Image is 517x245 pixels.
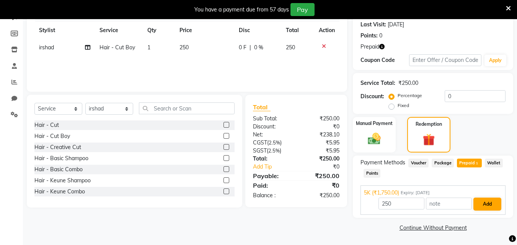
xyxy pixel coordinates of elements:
[34,177,91,185] div: Hair - Keune Shampoo
[426,198,472,209] input: note
[314,22,339,39] th: Action
[286,44,295,51] span: 250
[253,103,271,111] span: Total
[290,3,315,16] button: Pay
[281,22,315,39] th: Total
[34,132,70,140] div: Hair - Cut Boy
[360,56,409,64] div: Coupon Code
[139,102,235,114] input: Search or Scan
[239,44,246,52] span: 0 F
[296,191,345,200] div: ₹250.00
[254,44,263,52] span: 0 %
[269,140,280,146] span: 2.5%
[296,123,345,131] div: ₹0
[360,43,379,51] span: Prepaid
[475,161,479,166] span: 1
[364,189,399,197] span: 5K (₹1,750.00)
[34,165,83,174] div: Hair - Basic Combo
[253,147,267,154] span: SGST
[473,198,501,211] button: Add
[247,163,304,171] a: Add Tip
[34,143,81,151] div: Hair - Creative Cut
[379,32,382,40] div: 0
[296,115,345,123] div: ₹250.00
[457,159,482,167] span: Prepaid
[401,190,430,196] span: Expiry: [DATE]
[34,121,59,129] div: Hair - Cut
[247,181,296,190] div: Paid:
[432,159,454,167] span: Package
[95,22,143,39] th: Service
[179,44,189,51] span: 250
[296,181,345,190] div: ₹0
[34,22,95,39] th: Stylist
[378,198,424,209] input: Amount
[398,79,418,87] div: ₹250.00
[296,171,345,180] div: ₹250.00
[39,44,54,51] span: irshad
[247,155,296,163] div: Total:
[354,224,512,232] a: Continue Without Payment
[143,22,175,39] th: Qty
[99,44,135,51] span: Hair - Cut Boy
[250,44,251,52] span: |
[360,21,386,29] div: Last Visit:
[408,159,429,167] span: Voucher
[356,120,393,127] label: Manual Payment
[253,139,267,146] span: CGST
[175,22,234,39] th: Price
[247,131,296,139] div: Net:
[398,102,409,109] label: Fixed
[247,191,296,200] div: Balance :
[147,44,150,51] span: 1
[360,92,384,101] div: Discount:
[234,22,281,39] th: Disc
[247,171,296,180] div: Payable:
[360,32,378,40] div: Points:
[416,121,442,128] label: Redemption
[247,147,296,155] div: ( )
[364,169,380,178] span: Points
[296,131,345,139] div: ₹238.10
[398,92,422,99] label: Percentage
[485,159,503,167] span: Wallet
[296,147,345,155] div: ₹5.95
[364,131,385,146] img: _cash.svg
[484,55,506,66] button: Apply
[409,54,481,66] input: Enter Offer / Coupon Code
[305,163,346,171] div: ₹0
[296,139,345,147] div: ₹5.95
[247,123,296,131] div: Discount:
[296,155,345,163] div: ₹250.00
[247,139,296,147] div: ( )
[34,188,85,196] div: Hair - Keune Combo
[360,79,395,87] div: Service Total:
[360,159,405,167] span: Payment Methods
[419,132,439,147] img: _gift.svg
[194,6,289,14] div: You have a payment due from 57 days
[34,154,88,162] div: Hair - Basic Shampoo
[247,115,296,123] div: Sub Total:
[388,21,404,29] div: [DATE]
[268,148,280,154] span: 2.5%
